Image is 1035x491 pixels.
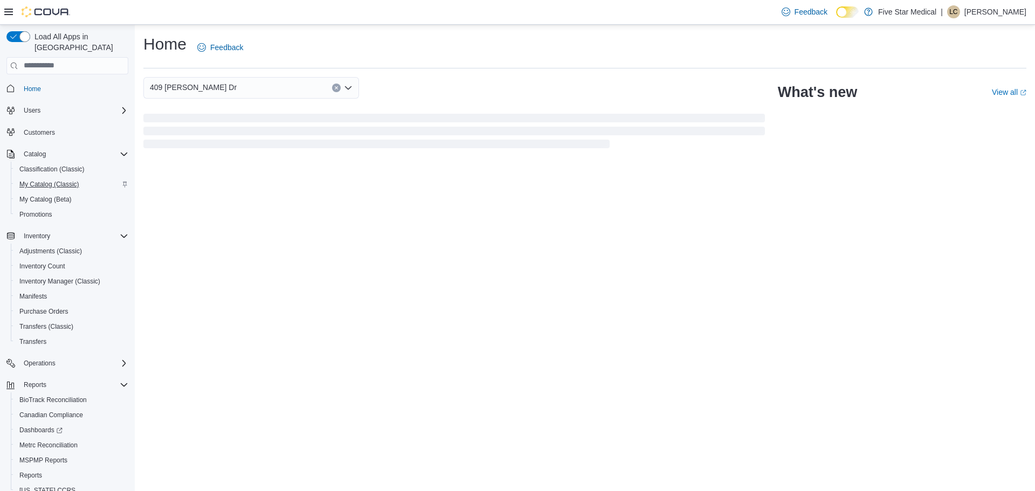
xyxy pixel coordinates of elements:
[15,178,84,191] a: My Catalog (Classic)
[15,335,51,348] a: Transfers
[19,292,47,301] span: Manifests
[11,407,133,423] button: Canadian Compliance
[878,5,936,18] p: Five Star Medical
[1020,89,1026,96] svg: External link
[150,81,237,94] span: 409 [PERSON_NAME] Dr
[15,208,128,221] span: Promotions
[11,177,133,192] button: My Catalog (Classic)
[19,104,45,117] button: Users
[15,320,78,333] a: Transfers (Classic)
[11,162,133,177] button: Classification (Classic)
[15,260,128,273] span: Inventory Count
[11,392,133,407] button: BioTrack Reconciliation
[15,439,82,452] a: Metrc Reconciliation
[15,193,128,206] span: My Catalog (Beta)
[2,147,133,162] button: Catalog
[11,438,133,453] button: Metrc Reconciliation
[24,85,41,93] span: Home
[15,454,72,467] a: MSPMP Reports
[15,275,128,288] span: Inventory Manager (Classic)
[19,337,46,346] span: Transfers
[15,275,105,288] a: Inventory Manager (Classic)
[2,356,133,371] button: Operations
[11,453,133,468] button: MSPMP Reports
[15,260,70,273] a: Inventory Count
[795,6,827,17] span: Feedback
[19,148,128,161] span: Catalog
[19,357,60,370] button: Operations
[332,84,341,92] button: Clear input
[2,229,133,244] button: Inventory
[15,469,46,482] a: Reports
[777,1,832,23] a: Feedback
[11,334,133,349] button: Transfers
[15,409,87,421] a: Canadian Compliance
[15,424,67,437] a: Dashboards
[15,290,128,303] span: Manifests
[11,244,133,259] button: Adjustments (Classic)
[15,245,128,258] span: Adjustments (Classic)
[11,423,133,438] a: Dashboards
[19,126,128,139] span: Customers
[30,31,128,53] span: Load All Apps in [GEOGRAPHIC_DATA]
[15,245,86,258] a: Adjustments (Classic)
[19,230,128,243] span: Inventory
[11,274,133,289] button: Inventory Manager (Classic)
[24,359,56,368] span: Operations
[344,84,353,92] button: Open list of options
[15,439,128,452] span: Metrc Reconciliation
[19,148,50,161] button: Catalog
[19,247,82,255] span: Adjustments (Classic)
[19,82,128,95] span: Home
[24,381,46,389] span: Reports
[19,277,100,286] span: Inventory Manager (Classic)
[992,88,1026,96] a: View allExternal link
[15,393,91,406] a: BioTrack Reconciliation
[11,319,133,334] button: Transfers (Classic)
[19,426,63,434] span: Dashboards
[2,81,133,96] button: Home
[24,128,55,137] span: Customers
[949,5,957,18] span: LC
[947,5,960,18] div: Lindsey Criswell
[19,180,79,189] span: My Catalog (Classic)
[19,104,128,117] span: Users
[19,307,68,316] span: Purchase Orders
[19,396,87,404] span: BioTrack Reconciliation
[19,195,72,204] span: My Catalog (Beta)
[15,393,128,406] span: BioTrack Reconciliation
[15,208,57,221] a: Promotions
[11,259,133,274] button: Inventory Count
[19,230,54,243] button: Inventory
[778,84,857,101] h2: What's new
[2,377,133,392] button: Reports
[11,207,133,222] button: Promotions
[19,322,73,331] span: Transfers (Classic)
[19,456,67,465] span: MSPMP Reports
[15,178,128,191] span: My Catalog (Classic)
[24,232,50,240] span: Inventory
[15,305,128,318] span: Purchase Orders
[15,193,76,206] a: My Catalog (Beta)
[19,411,83,419] span: Canadian Compliance
[2,103,133,118] button: Users
[15,320,128,333] span: Transfers (Classic)
[941,5,943,18] p: |
[19,210,52,219] span: Promotions
[210,42,243,53] span: Feedback
[19,126,59,139] a: Customers
[19,441,78,449] span: Metrc Reconciliation
[15,454,128,467] span: MSPMP Reports
[15,424,128,437] span: Dashboards
[11,289,133,304] button: Manifests
[964,5,1026,18] p: [PERSON_NAME]
[19,82,45,95] a: Home
[193,37,247,58] a: Feedback
[19,262,65,271] span: Inventory Count
[15,469,128,482] span: Reports
[11,304,133,319] button: Purchase Orders
[143,116,765,150] span: Loading
[143,33,187,55] h1: Home
[19,378,51,391] button: Reports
